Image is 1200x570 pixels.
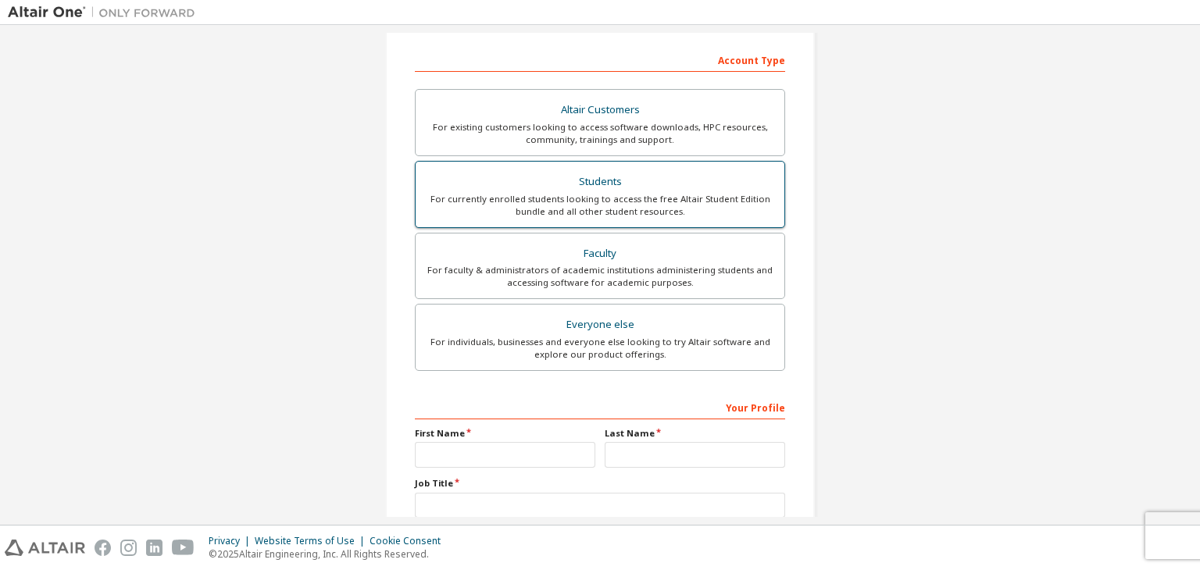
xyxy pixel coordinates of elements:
img: altair_logo.svg [5,540,85,556]
p: © 2025 Altair Engineering, Inc. All Rights Reserved. [209,547,450,561]
div: For individuals, businesses and everyone else looking to try Altair software and explore our prod... [425,336,775,361]
div: For existing customers looking to access software downloads, HPC resources, community, trainings ... [425,121,775,146]
div: For faculty & administrators of academic institutions administering students and accessing softwa... [425,264,775,289]
div: Students [425,171,775,193]
div: Cookie Consent [370,535,450,547]
label: Last Name [605,427,785,440]
div: Website Terms of Use [255,535,370,547]
div: Your Profile [415,394,785,419]
img: linkedin.svg [146,540,162,556]
div: Altair Customers [425,99,775,121]
label: Job Title [415,477,785,490]
div: Account Type [415,47,785,72]
img: youtube.svg [172,540,195,556]
div: Faculty [425,243,775,265]
img: instagram.svg [120,540,137,556]
div: Privacy [209,535,255,547]
img: facebook.svg [95,540,111,556]
div: Everyone else [425,314,775,336]
label: First Name [415,427,595,440]
img: Altair One [8,5,203,20]
div: For currently enrolled students looking to access the free Altair Student Edition bundle and all ... [425,193,775,218]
